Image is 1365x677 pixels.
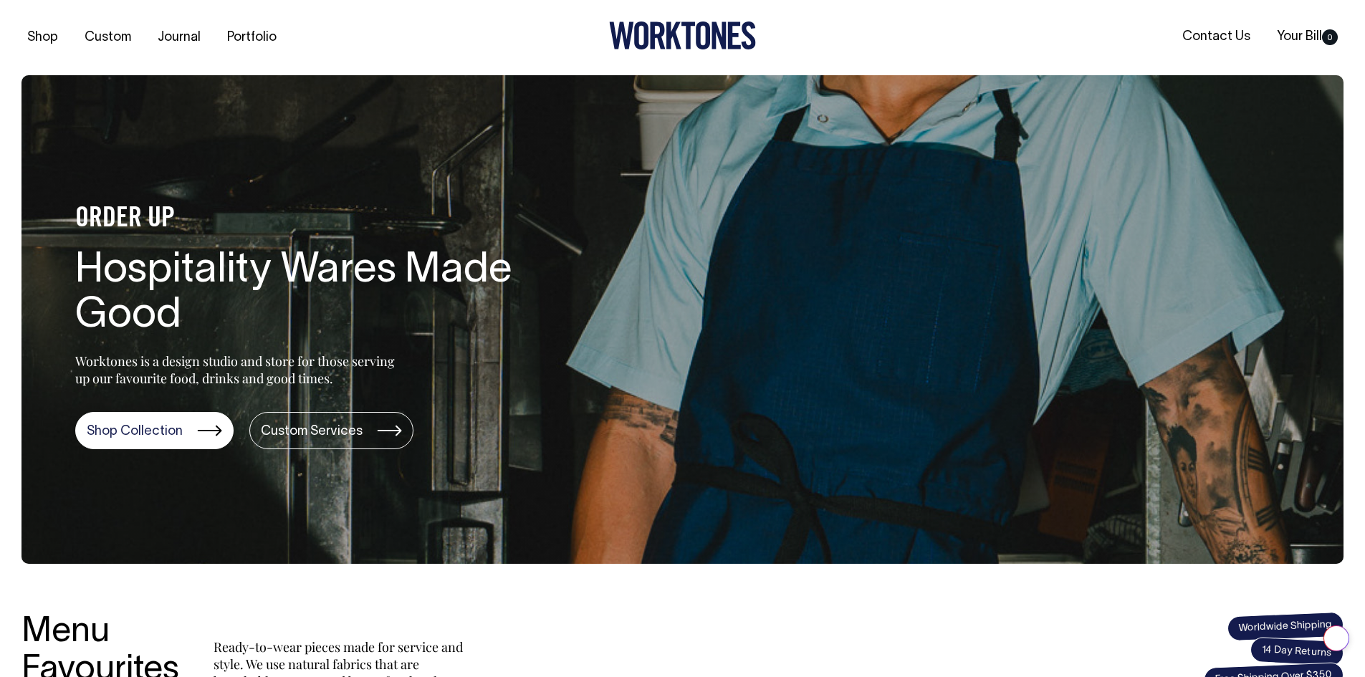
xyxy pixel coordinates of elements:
a: Portfolio [221,26,282,49]
a: Shop Collection [75,412,234,449]
p: Worktones is a design studio and store for those serving up our favourite food, drinks and good t... [75,352,401,387]
a: Journal [152,26,206,49]
a: Custom [79,26,137,49]
a: Shop [21,26,64,49]
span: Worldwide Shipping [1227,611,1344,641]
h4: ORDER UP [75,204,534,234]
h1: Hospitality Wares Made Good [75,249,534,340]
a: Custom Services [249,412,413,449]
span: 0 [1322,29,1338,45]
a: Contact Us [1177,25,1256,49]
a: Your Bill0 [1271,25,1344,49]
span: 14 Day Returns [1250,637,1344,667]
